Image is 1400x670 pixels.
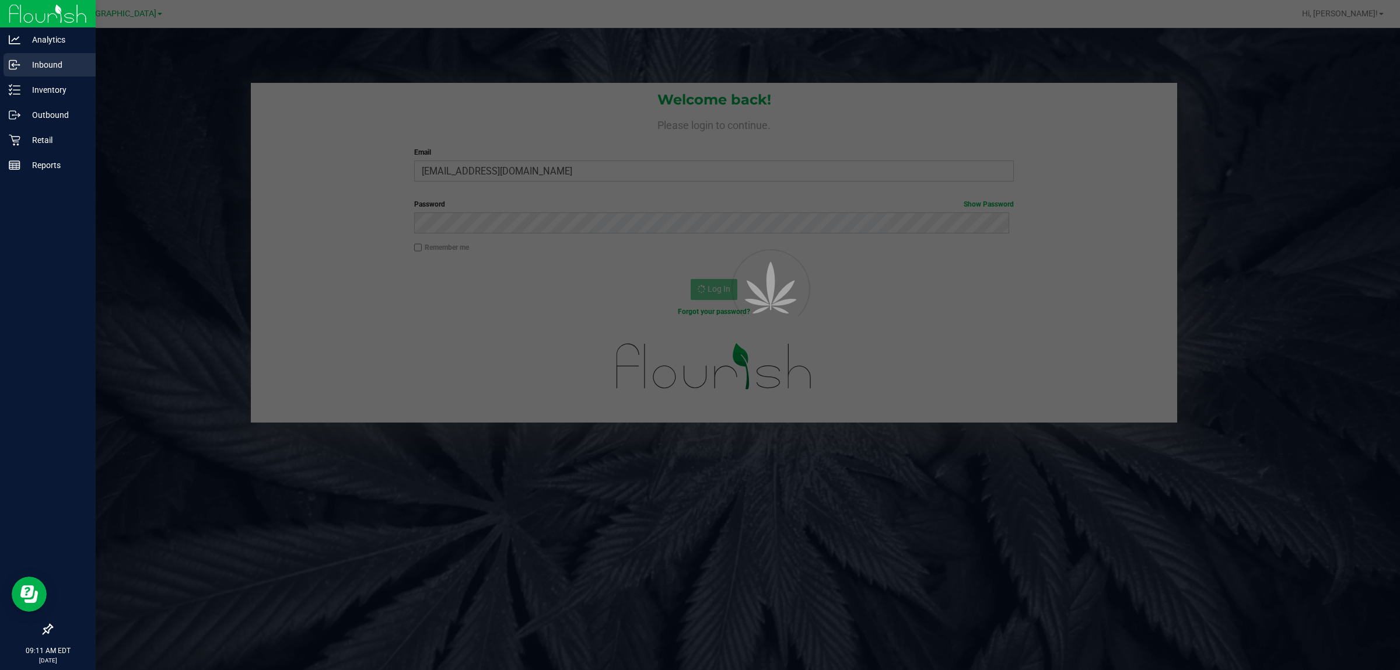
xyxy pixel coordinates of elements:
[12,577,47,612] iframe: Resource center
[9,34,20,46] inline-svg: Analytics
[9,59,20,71] inline-svg: Inbound
[9,84,20,96] inline-svg: Inventory
[20,58,90,72] p: Inbound
[20,108,90,122] p: Outbound
[9,159,20,171] inline-svg: Reports
[9,134,20,146] inline-svg: Retail
[20,158,90,172] p: Reports
[20,133,90,147] p: Retail
[20,83,90,97] p: Inventory
[20,33,90,47] p: Analytics
[5,656,90,665] p: [DATE]
[5,645,90,656] p: 09:11 AM EDT
[9,109,20,121] inline-svg: Outbound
